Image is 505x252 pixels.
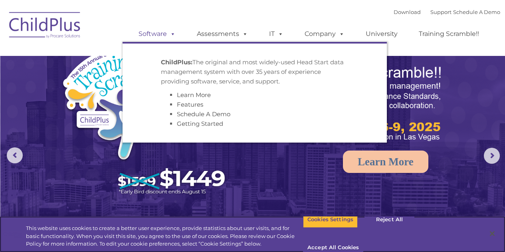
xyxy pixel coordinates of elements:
a: Getting Started [177,120,223,127]
a: Support [430,9,452,15]
a: Schedule A Demo [453,9,500,15]
font: | [394,9,500,15]
div: This website uses cookies to create a better user experience, provide statistics about user visit... [26,224,303,248]
a: Features [177,101,203,108]
a: Company [297,26,353,42]
a: University [358,26,406,42]
a: Schedule A Demo [177,110,230,118]
button: Close [483,225,501,242]
a: Training Scramble!! [411,26,487,42]
p: The original and most widely-used Head Start data management system with over 35 years of experie... [161,58,349,86]
img: ChildPlus by Procare Solutions [5,6,85,46]
a: Software [131,26,184,42]
span: Phone number [111,85,145,91]
a: Download [394,9,421,15]
button: Reject All [364,211,414,228]
span: Last name [111,53,135,59]
button: Cookies Settings [303,211,358,228]
a: Learn More [177,91,211,99]
strong: ChildPlus: [161,58,192,66]
a: IT [261,26,291,42]
a: Learn More [343,151,428,173]
a: Assessments [189,26,256,42]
